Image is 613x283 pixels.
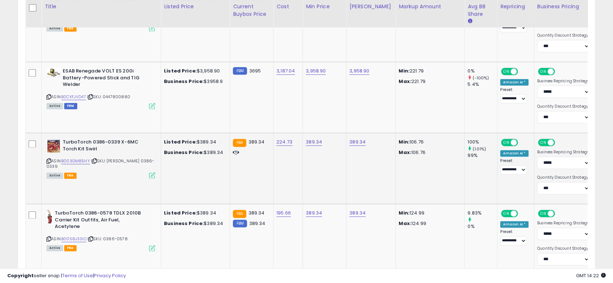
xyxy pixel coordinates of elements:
[46,210,53,224] img: 31FjltZ1HVL._SL40_.jpg
[399,78,459,85] p: 221.79
[399,220,411,227] strong: Max:
[46,25,63,32] span: All listings currently available for purchase on Amazon
[61,94,86,100] a: B0CKFJVD47
[164,3,227,10] div: Listed Price
[233,220,247,227] small: FBM
[164,209,197,216] b: Listed Price:
[46,245,63,251] span: All listings currently available for purchase on Amazon
[233,139,246,147] small: FBA
[306,138,322,146] a: 389.34
[7,272,34,279] strong: Copyright
[502,140,511,146] span: ON
[468,139,497,145] div: 100%
[517,140,528,146] span: OFF
[233,67,247,75] small: FBM
[248,209,264,216] span: 389.34
[468,223,497,230] div: 0%
[399,67,410,74] strong: Min:
[500,79,528,86] div: Amazon AI *
[537,221,590,226] label: Business Repricing Strategy:
[61,158,90,164] a: B003GM85HY
[248,138,264,145] span: 389.34
[468,3,494,18] div: Avg BB Share
[306,209,322,217] a: 389.34
[554,140,565,146] span: OFF
[164,210,224,216] div: $389.34
[164,68,224,74] div: $3,958.90
[537,33,590,38] label: Quantity Discount Strategy:
[539,68,548,75] span: ON
[249,67,261,74] span: 3695
[399,210,459,216] p: 124.99
[537,246,590,251] label: Quantity Discount Strategy:
[62,272,93,279] a: Terms of Use
[46,139,155,178] div: ASIN:
[349,67,369,75] a: 3,958.90
[46,158,154,169] span: | SKU: [PERSON_NAME] 0386-0339
[349,138,366,146] a: 389.34
[399,149,459,156] p: 106.76
[399,149,411,156] strong: Max:
[399,78,411,85] strong: Max:
[164,138,197,145] b: Listed Price:
[537,150,590,155] label: Business Repricing Strategy:
[537,175,590,180] label: Quantity Discount Strategy:
[349,209,366,217] a: 389.34
[64,245,77,251] span: FBA
[537,79,590,84] label: Business Repricing Strategy:
[500,87,528,104] div: Preset:
[468,210,497,216] div: 9.83%
[500,150,528,157] div: Amazon AI *
[94,272,126,279] a: Privacy Policy
[164,149,224,156] div: $389.34
[233,210,246,218] small: FBA
[517,211,528,217] span: OFF
[164,220,204,227] b: Business Price:
[46,172,63,179] span: All listings currently available for purchase on Amazon
[399,209,410,216] strong: Min:
[539,211,548,217] span: ON
[399,220,459,227] p: 124.99
[500,229,528,246] div: Preset:
[164,139,224,145] div: $389.34
[46,68,61,77] img: 41w60eDRJeL._SL40_.jpg
[472,75,489,81] small: (-100%)
[554,68,565,75] span: OFF
[64,172,77,179] span: FBA
[276,209,291,217] a: 195.66
[399,138,410,145] strong: Min:
[468,68,497,74] div: 0%
[63,68,151,90] b: ESAB Renegade VOLT ES 200i Battery-Powered Stick and TIG Welder
[164,220,224,227] div: $389.34
[46,139,61,153] img: 51rPQBt5ogL._SL40_.jpg
[276,67,295,75] a: 3,187.04
[576,272,606,279] span: 2025-08-11 14:22 GMT
[45,3,158,10] div: Title
[537,104,590,109] label: Quantity Discount Strategy:
[539,140,548,146] span: ON
[500,158,528,175] div: Preset:
[276,138,292,146] a: 224.73
[537,3,611,10] div: Business Pricing
[500,221,528,228] div: Amazon AI *
[55,210,143,232] b: TurboTorch 0386-0578 TDLX 2010B Carrier Kit Outfits, Air Fuel, Acetylene
[306,3,343,10] div: Min Price
[64,25,77,32] span: FBA
[164,78,224,85] div: $3958.9
[87,94,130,100] span: | SKU: 0447800880
[502,211,511,217] span: ON
[164,67,197,74] b: Listed Price:
[64,103,77,109] span: FBM
[276,3,300,10] div: Cost
[399,139,459,145] p: 106.76
[399,3,461,10] div: Markup Amount
[63,139,151,154] b: TurboTorch 0386-0339 X-6MC Torch Kit Swirl
[468,18,472,24] small: Avg BB Share.
[468,81,497,88] div: 5.4%
[349,3,392,10] div: [PERSON_NAME]
[554,211,565,217] span: OFF
[233,3,270,18] div: Current Buybox Price
[61,236,86,242] a: B0058J33IO
[517,68,528,75] span: OFF
[399,68,459,74] p: 221.79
